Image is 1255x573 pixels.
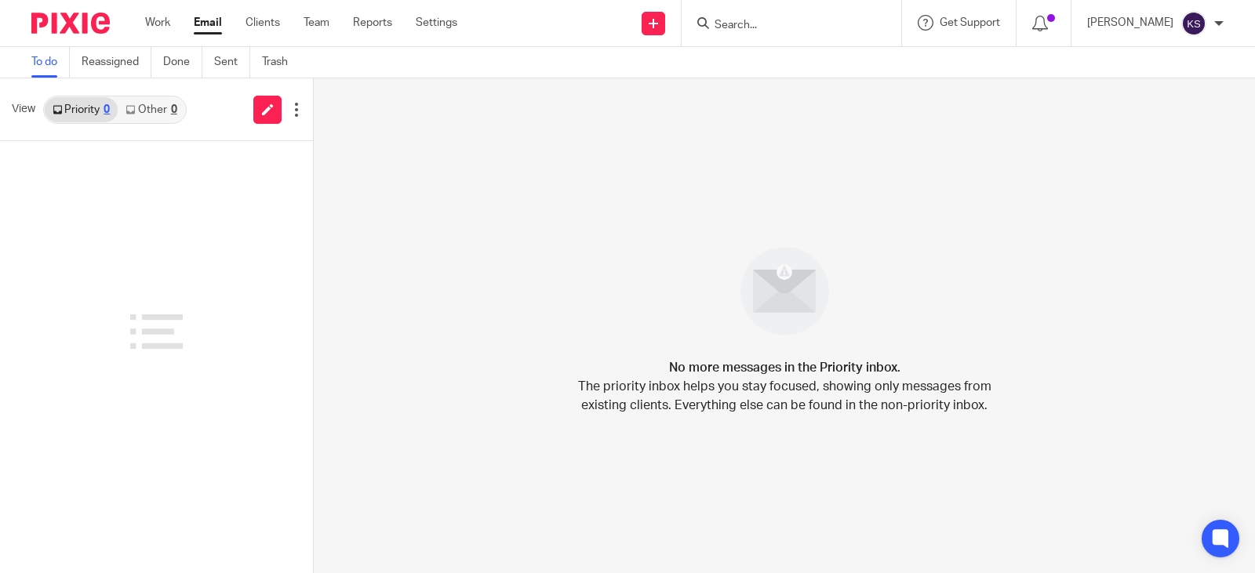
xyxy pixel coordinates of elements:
[246,15,280,31] a: Clients
[163,47,202,78] a: Done
[304,15,329,31] a: Team
[1087,15,1173,31] p: [PERSON_NAME]
[1181,11,1206,36] img: svg%3E
[31,47,70,78] a: To do
[214,47,250,78] a: Sent
[194,15,222,31] a: Email
[145,15,170,31] a: Work
[940,17,1000,28] span: Get Support
[713,19,854,33] input: Search
[171,104,177,115] div: 0
[45,97,118,122] a: Priority0
[118,97,184,122] a: Other0
[577,377,992,415] p: The priority inbox helps you stay focused, showing only messages from existing clients. Everythin...
[669,358,900,377] h4: No more messages in the Priority inbox.
[31,13,110,34] img: Pixie
[416,15,457,31] a: Settings
[353,15,392,31] a: Reports
[82,47,151,78] a: Reassigned
[104,104,110,115] div: 0
[730,237,839,346] img: image
[12,101,35,118] span: View
[262,47,300,78] a: Trash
